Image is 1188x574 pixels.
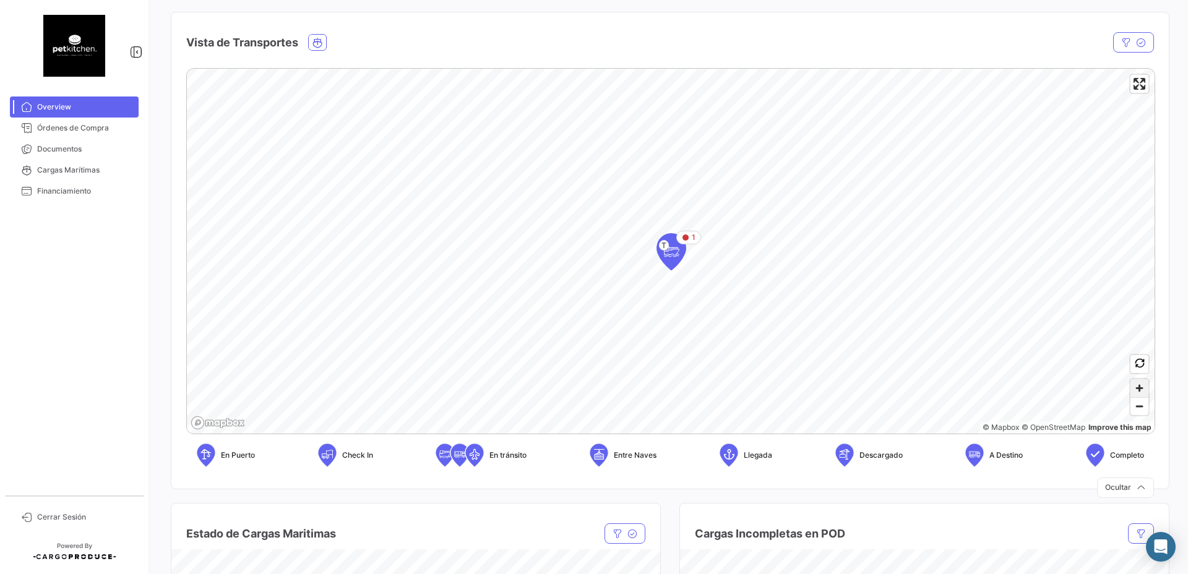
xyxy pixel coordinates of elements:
[10,96,139,118] a: Overview
[1146,532,1176,562] div: Abrir Intercom Messenger
[1130,379,1148,397] button: Zoom in
[10,118,139,139] a: Órdenes de Compra
[37,122,134,134] span: Órdenes de Compra
[342,450,373,461] span: Check In
[37,101,134,113] span: Overview
[659,240,669,251] span: T
[695,525,845,542] h4: Cargas Incompletas en POD
[186,34,298,51] h4: Vista de Transportes
[983,422,1019,432] a: Mapbox
[1130,397,1148,415] button: Zoom out
[10,139,139,160] a: Documentos
[221,450,255,461] span: En Puerto
[489,450,527,461] span: En tránsito
[37,165,134,176] span: Cargas Marítimas
[1088,422,1151,432] a: Map feedback
[859,450,903,461] span: Descargado
[744,450,772,461] span: Llegada
[187,69,1156,435] canvas: Map
[1130,75,1148,93] button: Enter fullscreen
[10,181,139,202] a: Financiamiento
[37,512,134,523] span: Cerrar Sesión
[37,143,134,155] span: Documentos
[43,15,105,77] img: 54c7ca15-ec7a-4ae1-9078-87519ee09adb.png
[1022,422,1085,432] a: OpenStreetMap
[309,35,326,50] button: Ocean
[692,232,695,243] span: 1
[1110,450,1144,461] span: Completo
[191,416,245,430] a: Mapbox logo
[1097,478,1154,498] button: Ocultar
[656,233,686,270] div: Map marker
[186,525,336,542] h4: Estado de Cargas Maritimas
[989,450,1023,461] span: A Destino
[614,450,656,461] span: Entre Naves
[37,186,134,197] span: Financiamiento
[10,160,139,181] a: Cargas Marítimas
[1130,398,1148,415] span: Zoom out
